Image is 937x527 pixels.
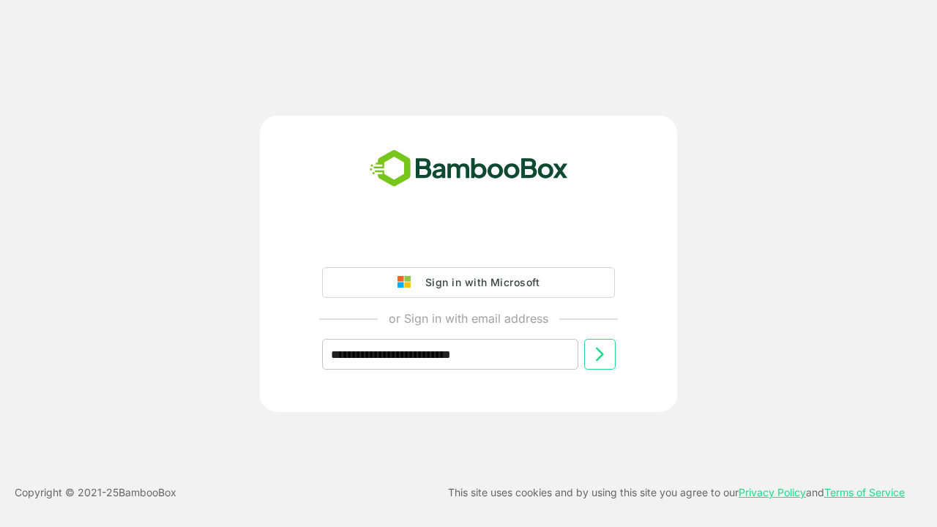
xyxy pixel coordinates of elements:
[322,267,615,298] button: Sign in with Microsoft
[362,145,576,193] img: bamboobox
[389,310,548,327] p: or Sign in with email address
[15,484,176,501] p: Copyright © 2021- 25 BambooBox
[824,486,905,498] a: Terms of Service
[315,226,622,258] iframe: Sign in with Google Button
[739,486,806,498] a: Privacy Policy
[418,273,540,292] div: Sign in with Microsoft
[448,484,905,501] p: This site uses cookies and by using this site you agree to our and
[397,276,418,289] img: google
